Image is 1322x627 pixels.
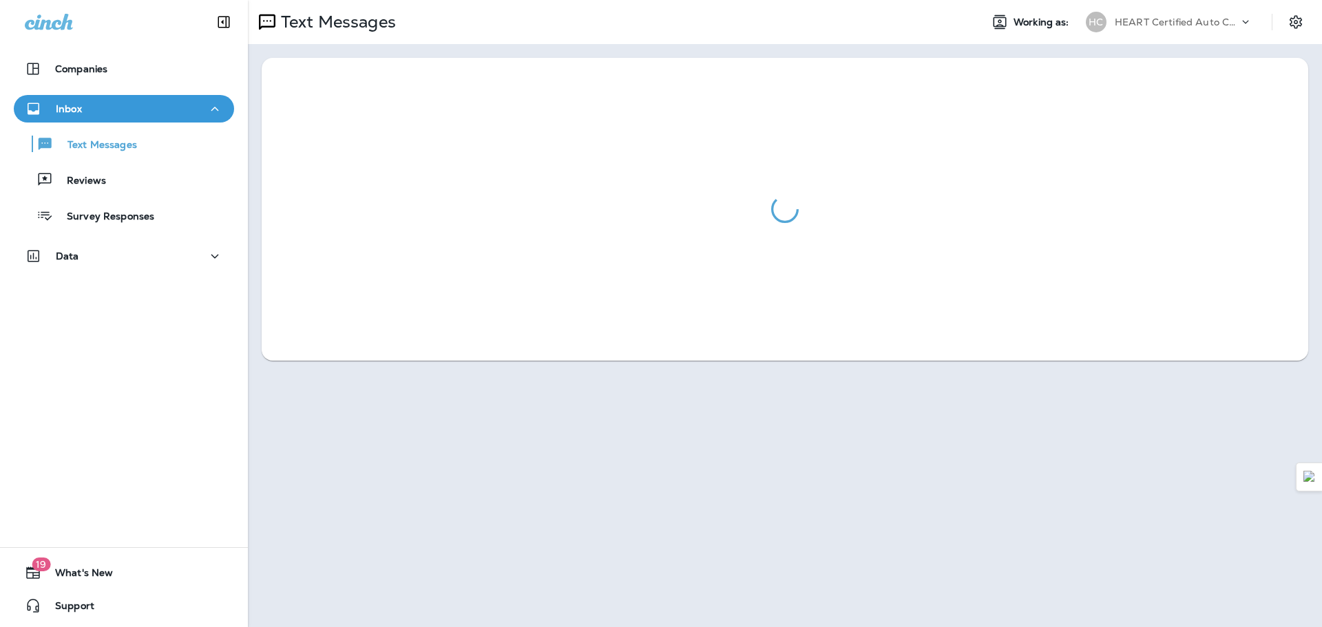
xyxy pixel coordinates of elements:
[1283,10,1308,34] button: Settings
[14,592,234,619] button: Support
[1086,12,1106,32] div: HC
[14,201,234,230] button: Survey Responses
[204,8,243,36] button: Collapse Sidebar
[1115,17,1239,28] p: HEART Certified Auto Care
[53,175,106,188] p: Reviews
[14,55,234,83] button: Companies
[56,103,82,114] p: Inbox
[275,12,396,32] p: Text Messages
[14,165,234,194] button: Reviews
[14,242,234,270] button: Data
[55,63,107,74] p: Companies
[1014,17,1072,28] span: Working as:
[1303,471,1316,483] img: Detect Auto
[53,211,154,224] p: Survey Responses
[41,567,113,584] span: What's New
[14,95,234,123] button: Inbox
[14,559,234,586] button: 19What's New
[41,600,94,617] span: Support
[56,251,79,262] p: Data
[54,139,137,152] p: Text Messages
[32,557,50,571] span: 19
[14,129,234,158] button: Text Messages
